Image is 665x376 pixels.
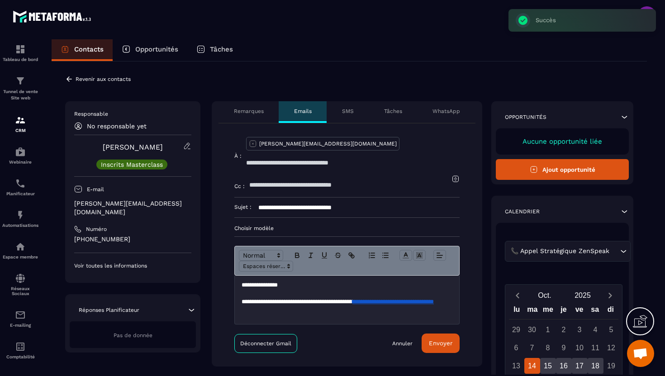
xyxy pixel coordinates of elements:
p: Automatisations [2,223,38,228]
p: Réponses Planificateur [79,306,139,314]
p: Responsable [74,110,191,117]
div: 30 [524,322,540,338]
p: Revenir aux contacts [76,76,131,82]
a: Annuler [392,340,413,347]
div: 4 [588,322,603,338]
p: Calendrier [505,208,540,215]
div: 5 [603,322,619,338]
p: Emails [294,108,312,115]
div: sa [587,303,603,319]
p: Sujet : [234,203,252,211]
img: email [15,310,26,320]
a: social-networksocial-networkRéseaux Sociaux [2,266,38,303]
img: accountant [15,341,26,352]
a: [PERSON_NAME] [103,143,163,151]
a: schedulerschedulerPlanificateur [2,171,38,203]
div: 29 [508,322,524,338]
input: Search for option [611,246,618,256]
div: 18 [588,358,603,374]
div: ma [525,303,541,319]
p: Opportunités [505,113,546,121]
img: formation [15,44,26,55]
img: formation [15,115,26,126]
p: Comptabilité [2,354,38,359]
div: 19 [603,358,619,374]
div: 17 [572,358,588,374]
div: 8 [540,340,556,356]
a: automationsautomationsWebinaire [2,140,38,171]
a: accountantaccountantComptabilité [2,334,38,366]
p: Voir toutes les informations [74,262,191,269]
p: À : [234,152,242,160]
div: 11 [588,340,603,356]
div: 16 [556,358,572,374]
a: automationsautomationsEspace membre [2,235,38,266]
div: lu [509,303,525,319]
div: ve [571,303,587,319]
p: Tâches [210,45,233,53]
p: SMS [342,108,354,115]
div: 1 [540,322,556,338]
a: formationformationTunnel de vente Site web [2,69,38,108]
a: Déconnecter Gmail [234,334,297,353]
button: Ajout opportunité [496,159,629,180]
p: Contacts [74,45,104,53]
p: [PHONE_NUMBER] [74,235,191,244]
p: Aucune opportunité liée [505,137,620,146]
div: 2 [556,322,572,338]
img: logo [13,8,94,25]
p: Remarques [234,108,264,115]
span: Pas de donnée [114,332,152,338]
a: Opportunités [113,39,187,61]
button: Open months overlay [526,287,564,303]
p: Choisir modèle [234,225,460,232]
p: Tunnel de vente Site web [2,89,38,101]
p: Réseaux Sociaux [2,286,38,296]
a: Contacts [52,39,113,61]
a: formationformationTableau de bord [2,37,38,69]
div: 12 [603,340,619,356]
p: Planificateur [2,191,38,196]
a: formationformationCRM [2,108,38,140]
img: automations [15,146,26,157]
p: Espace membre [2,254,38,259]
div: 15 [540,358,556,374]
p: Opportunités [135,45,178,53]
div: 3 [572,322,588,338]
div: 6 [508,340,524,356]
a: emailemailE-mailing [2,303,38,334]
span: 📞 Appel Stratégique ZenSpeak [508,246,611,256]
div: Ouvrir le chat [627,340,654,367]
img: scheduler [15,178,26,189]
button: Open years overlay [564,287,602,303]
p: E-mailing [2,323,38,328]
img: automations [15,241,26,252]
div: 14 [524,358,540,374]
div: di [603,303,618,319]
div: 7 [524,340,540,356]
p: Inscrits Masterclass [101,161,163,168]
p: Tâches [384,108,402,115]
button: Next month [602,289,618,301]
img: automations [15,210,26,221]
p: WhatsApp [432,108,460,115]
button: Envoyer [422,334,460,353]
p: Webinaire [2,160,38,164]
p: CRM [2,128,38,133]
p: [PERSON_NAME][EMAIL_ADDRESS][DOMAIN_NAME] [259,140,397,147]
div: 9 [556,340,572,356]
button: Previous month [509,289,526,301]
p: Tableau de bord [2,57,38,62]
a: Tâches [187,39,242,61]
img: social-network [15,273,26,284]
div: je [556,303,572,319]
div: 10 [572,340,588,356]
p: Numéro [86,226,107,233]
img: formation [15,75,26,86]
p: Cc : [234,183,245,190]
div: me [540,303,556,319]
a: automationsautomationsAutomatisations [2,203,38,235]
div: Search for option [505,241,631,262]
div: 13 [508,358,524,374]
p: No responsable yet [87,122,147,130]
